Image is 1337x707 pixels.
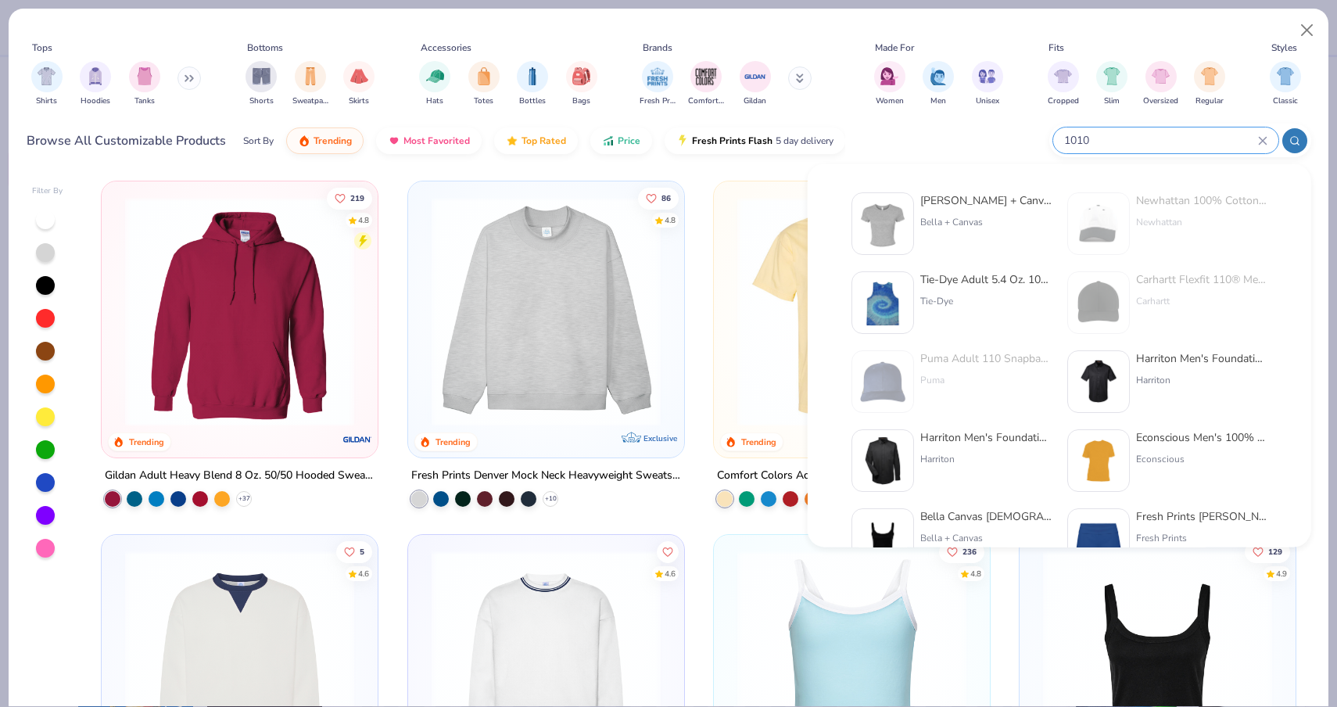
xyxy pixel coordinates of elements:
button: filter button [468,61,500,107]
div: filter for Bags [566,61,597,107]
span: Bags [572,95,590,107]
button: Trending [286,127,364,154]
img: TopRated.gif [506,135,518,147]
div: Carhartt [1136,294,1267,308]
img: b76a3e96-3cb7-4215-bbdd-1def5438a78c [1074,436,1123,485]
img: Regular Image [1201,67,1219,85]
span: Gildan [744,95,766,107]
span: Top Rated [522,135,566,147]
span: Hoodies [81,95,110,107]
div: Bella + Canvas [920,215,1052,229]
span: Trending [314,135,352,147]
span: Oversized [1143,95,1178,107]
span: Totes [474,95,493,107]
div: [PERSON_NAME] + Canvas [DEMOGRAPHIC_DATA]' Micro Ribbed Baby Tee [920,192,1052,209]
img: 78a825e4-0653-4d23-a782-ee4c082cd3a8 [858,278,907,327]
img: Hats Image [426,67,444,85]
button: Close [1292,16,1322,45]
img: Hoodies Image [87,67,104,85]
button: filter button [517,61,548,107]
div: 4.6 [358,569,369,580]
span: Shirts [36,95,57,107]
div: Styles [1271,41,1297,55]
div: Fresh Prints [PERSON_NAME]-over Lounge Shorts [1136,508,1267,525]
button: Like [656,541,678,563]
span: Men [930,95,946,107]
button: filter button [343,61,375,107]
img: most_fav.gif [388,135,400,147]
img: Tanks Image [136,67,153,85]
button: filter button [246,61,277,107]
button: filter button [129,61,160,107]
span: 236 [962,548,977,556]
div: Carhartt Flexfit 110® Mesh Back Cap [1136,271,1267,288]
span: Tanks [134,95,155,107]
button: filter button [1096,61,1127,107]
div: filter for Cropped [1048,61,1079,107]
span: Shorts [249,95,274,107]
span: Bottles [519,95,546,107]
div: Tie-Dye [920,294,1052,308]
div: filter for Men [923,61,954,107]
img: Men Image [930,67,947,85]
div: filter for Shirts [31,61,63,107]
div: filter for Unisex [972,61,1003,107]
div: Puma [920,373,1052,387]
button: filter button [1048,61,1079,107]
button: Like [637,187,678,209]
img: flash.gif [676,135,689,147]
span: Most Favorited [403,135,470,147]
div: Econscious [1136,452,1267,466]
span: 129 [1268,548,1282,556]
div: filter for Fresh Prints [640,61,676,107]
div: 4.8 [358,214,369,226]
div: filter for Oversized [1143,61,1178,107]
div: filter for Sweatpants [292,61,328,107]
button: filter button [31,61,63,107]
img: Cropped Image [1054,67,1072,85]
button: filter button [740,61,771,107]
div: Tops [32,41,52,55]
button: Most Favorited [376,127,482,154]
img: Totes Image [475,67,493,85]
button: filter button [874,61,905,107]
button: filter button [566,61,597,107]
img: Shirts Image [38,67,56,85]
span: 5 [360,548,364,556]
div: Bottoms [247,41,283,55]
div: Econscious Men's 100% Organic Cotton Classic Short-Sleeve T-Shirt [1136,429,1267,446]
button: Like [1245,541,1290,563]
div: Harriton [1136,373,1267,387]
img: Shorts Image [253,67,271,85]
img: aa15adeb-cc10-480b-b531-6e6e449d5067 [858,199,907,248]
img: Bags Image [572,67,590,85]
div: Harriton Men's Foundation 100% Cotton Short-Sleeve Twill Shirt with Teflon™ [1136,350,1267,367]
span: Sweatpants [292,95,328,107]
img: Oversized Image [1152,67,1170,85]
div: 4.9 [1276,569,1287,580]
button: filter button [1143,61,1178,107]
button: filter button [972,61,1003,107]
span: Comfort Colors [688,95,724,107]
button: filter button [1270,61,1301,107]
span: Skirts [349,95,369,107]
div: filter for Shorts [246,61,277,107]
img: Unisex Image [978,67,996,85]
img: Slim Image [1103,67,1120,85]
div: Newhattan [1136,215,1267,229]
img: Women Image [880,67,898,85]
div: Fresh Prints [1136,531,1267,545]
button: filter button [419,61,450,107]
img: f5d85501-0dbb-4ee4-b115-c08fa3845d83 [424,197,668,426]
div: filter for Regular [1194,61,1225,107]
span: Regular [1195,95,1224,107]
div: filter for Classic [1270,61,1301,107]
img: 0e57f189-73e7-4605-9b47-bb54329b6fd6 [1074,357,1123,406]
div: 4.8 [970,569,981,580]
span: Fresh Prints [640,95,676,107]
div: 4.8 [664,214,675,226]
span: 219 [350,194,364,202]
div: 4.6 [664,569,675,580]
div: Tie-Dye Adult 5.4 Oz. 100% Cotton Tank Top [920,271,1052,288]
img: 46091476-779a-42df-94a1-c3e04ae9f8ad [1074,278,1123,327]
